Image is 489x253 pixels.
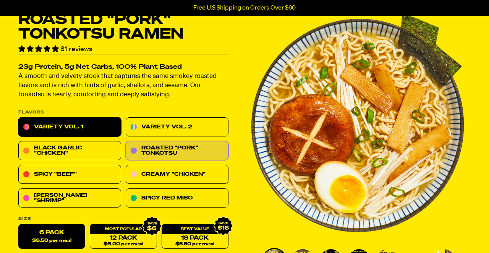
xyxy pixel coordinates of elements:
[18,13,228,42] h1: Roasted "Pork" Tonkotsu Ramen
[244,13,470,239] div: PDP main carousel
[162,224,228,249] a: 18 Pack$5.50 per meal
[18,118,121,137] a: Variety Vol. 1
[18,224,85,249] label: 6 pack
[104,242,143,247] span: $6.00 per meal
[193,5,296,11] p: Free U.S Shipping on Orders Over $60
[18,217,228,221] label: Size
[60,46,92,53] span: 81 reviews
[18,110,228,115] p: Flavors
[126,189,228,208] a: Spicy Red Miso
[18,141,121,161] a: Black Garlic "Chicken"
[126,141,228,161] a: Roasted "Pork" Tonkotsu
[126,118,228,137] a: Variety Vol. 2
[18,46,60,53] span: 4.78 stars
[32,238,71,243] span: $6.50 per meal
[18,165,121,184] a: Spicy "Beef"
[126,165,228,184] a: Creamy "Chicken"
[244,13,470,239] li: 1 of 7
[90,224,157,249] a: 12 Pack$6.00 per meal
[175,242,214,247] span: $5.50 per meal
[18,189,121,208] a: [PERSON_NAME] "Shrimp"
[18,72,228,100] p: A smooth and velvety stock that captures the same smokey roasted flavors and is rich with hints o...
[244,13,470,239] img: Roasted "Pork" Tonkotsu Ramen
[18,64,228,71] h2: 23g Protein, 5g Net Carbs, 100% Plant Based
